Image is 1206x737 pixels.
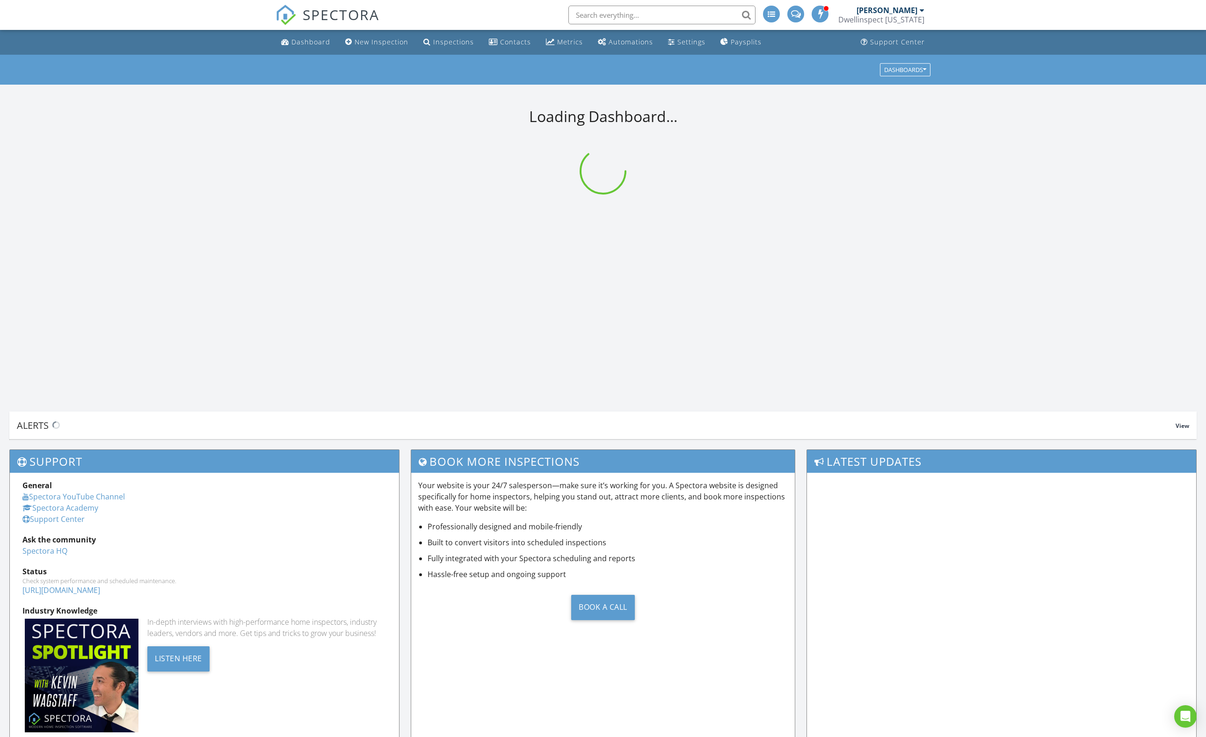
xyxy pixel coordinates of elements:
p: Your website is your 24/7 salesperson—make sure it’s working for you. A Spectora website is desig... [418,480,788,513]
a: Settings [664,34,709,51]
div: Dashboard [291,37,330,46]
div: Settings [677,37,705,46]
li: Fully integrated with your Spectora scheduling and reports [428,553,788,564]
span: SPECTORA [303,5,379,24]
a: Spectora Academy [22,503,98,513]
div: Support Center [870,37,925,46]
div: New Inspection [355,37,408,46]
a: Spectora YouTube Channel [22,491,125,502]
div: Listen Here [147,646,210,672]
a: Dashboard [277,34,334,51]
div: Ask the community [22,534,386,545]
h3: Support [10,450,399,473]
div: Inspections [433,37,474,46]
a: Listen Here [147,653,210,663]
span: View [1176,422,1189,430]
a: Support Center [857,34,929,51]
div: Dashboards [884,66,926,73]
div: Open Intercom Messenger [1174,705,1197,728]
h3: Latest Updates [807,450,1196,473]
a: New Inspection [341,34,412,51]
img: Spectoraspolightmain [25,619,138,732]
div: Status [22,566,386,577]
li: Professionally designed and mobile-friendly [428,521,788,532]
a: Support Center [22,514,85,524]
a: Contacts [485,34,535,51]
a: Spectora HQ [22,546,67,556]
a: Inspections [420,34,478,51]
div: Paysplits [731,37,762,46]
input: Search everything... [568,6,756,24]
div: Metrics [557,37,583,46]
div: Contacts [500,37,531,46]
strong: General [22,480,52,491]
a: Metrics [542,34,587,51]
div: In-depth interviews with high-performance home inspectors, industry leaders, vendors and more. Ge... [147,616,386,639]
div: Industry Knowledge [22,605,386,616]
a: SPECTORA [276,13,379,32]
div: Dwellinspect Arizona [838,15,924,24]
li: Built to convert visitors into scheduled inspections [428,537,788,548]
button: Dashboards [880,63,930,76]
a: [URL][DOMAIN_NAME] [22,585,100,595]
div: [PERSON_NAME] [857,6,917,15]
a: Book a Call [418,587,788,627]
h3: Book More Inspections [411,450,795,473]
img: The Best Home Inspection Software - Spectora [276,5,296,25]
div: Alerts [17,419,1176,432]
div: Automations [609,37,653,46]
div: Book a Call [571,595,635,620]
li: Hassle-free setup and ongoing support [428,569,788,580]
a: Paysplits [717,34,765,51]
a: Automations (Advanced) [594,34,657,51]
div: Check system performance and scheduled maintenance. [22,577,386,585]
